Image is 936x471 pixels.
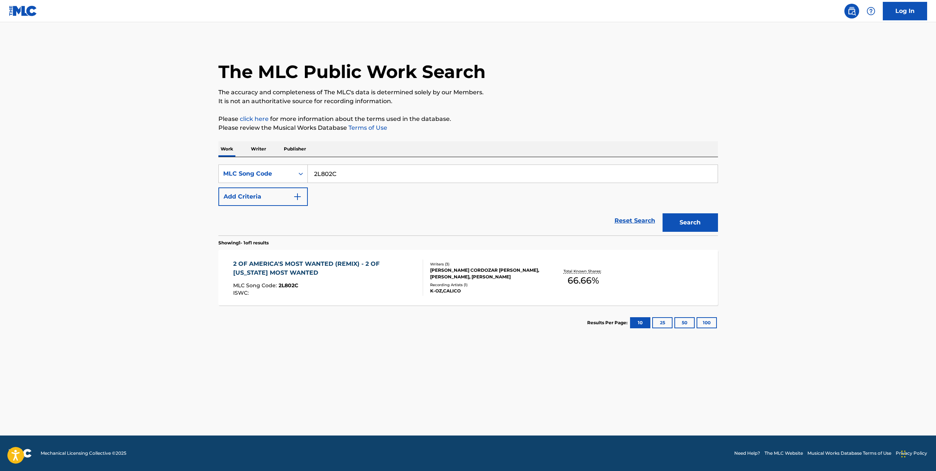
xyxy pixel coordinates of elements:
[218,240,269,246] p: Showing 1 - 1 of 1 results
[240,115,269,122] a: click here
[282,141,308,157] p: Publisher
[430,282,542,288] div: Recording Artists ( 1 )
[568,274,599,287] span: 66.66 %
[279,282,298,289] span: 2L802C
[233,282,279,289] span: MLC Song Code :
[697,317,717,328] button: 100
[233,289,251,296] span: ISWC :
[611,213,659,229] a: Reset Search
[765,450,803,457] a: The MLC Website
[867,7,875,16] img: help
[883,2,927,20] a: Log In
[674,317,695,328] button: 50
[864,4,878,18] div: Help
[218,141,235,157] p: Work
[663,213,718,232] button: Search
[249,141,268,157] p: Writer
[430,288,542,294] div: K-OZ,CALICO
[901,443,906,465] div: Drag
[218,250,718,305] a: 2 OF AMERICA'S MOST WANTED (REMIX) - 2 OF [US_STATE] MOST WANTEDMLC Song Code:2L802CISWC:Writers ...
[807,450,891,457] a: Musical Works Database Terms of Use
[347,124,387,131] a: Terms of Use
[847,7,856,16] img: search
[233,260,417,277] div: 2 OF AMERICA'S MOST WANTED (REMIX) - 2 OF [US_STATE] MOST WANTED
[218,97,718,106] p: It is not an authoritative source for recording information.
[896,450,927,457] a: Privacy Policy
[218,187,308,206] button: Add Criteria
[899,436,936,471] iframe: Chat Widget
[734,450,760,457] a: Need Help?
[218,123,718,132] p: Please review the Musical Works Database
[218,165,718,235] form: Search Form
[218,88,718,97] p: The accuracy and completeness of The MLC's data is determined solely by our Members.
[587,319,629,326] p: Results Per Page:
[564,268,603,274] p: Total Known Shares:
[293,192,302,201] img: 9d2ae6d4665cec9f34b9.svg
[844,4,859,18] a: Public Search
[9,449,32,458] img: logo
[430,261,542,267] div: Writers ( 3 )
[41,450,126,457] span: Mechanical Licensing Collective © 2025
[9,6,37,16] img: MLC Logo
[430,267,542,280] div: [PERSON_NAME] CORDOZAR [PERSON_NAME], [PERSON_NAME], [PERSON_NAME]
[630,317,650,328] button: 10
[218,61,486,83] h1: The MLC Public Work Search
[223,169,290,178] div: MLC Song Code
[218,115,718,123] p: Please for more information about the terms used in the database.
[652,317,673,328] button: 25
